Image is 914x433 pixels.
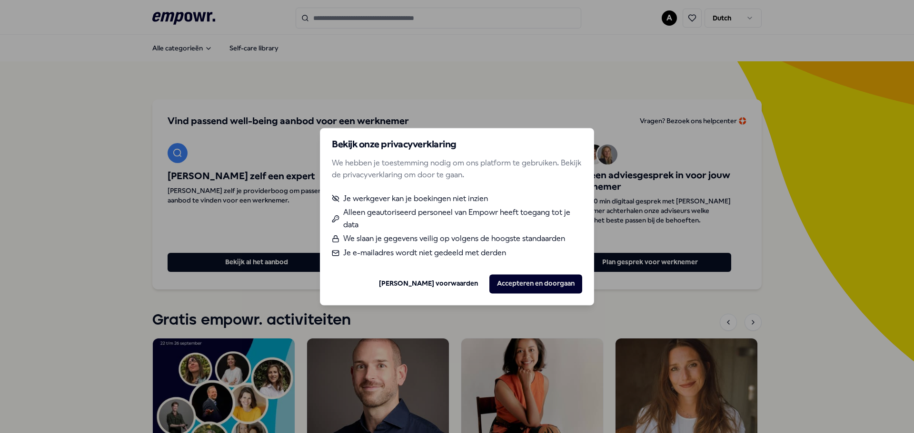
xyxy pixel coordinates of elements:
li: Je e-mailadres wordt niet gedeeld met derden [332,247,582,259]
h2: Bekijk onze privacyverklaring [332,140,582,149]
li: Je werkgever kan je boekingen niet inzien [332,192,582,205]
button: [PERSON_NAME] voorwaarden [371,274,486,293]
li: We slaan je gegevens veilig op volgens de hoogste standaarden [332,233,582,245]
button: Accepteren en doorgaan [489,274,582,293]
a: [PERSON_NAME] voorwaarden [379,279,478,289]
p: We hebben je toestemming nodig om ons platform te gebruiken. Bekijk de privacyverklaring om door ... [332,157,582,181]
li: Alleen geautoriseerd personeel van Empowr heeft toegang tot je data [332,207,582,231]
